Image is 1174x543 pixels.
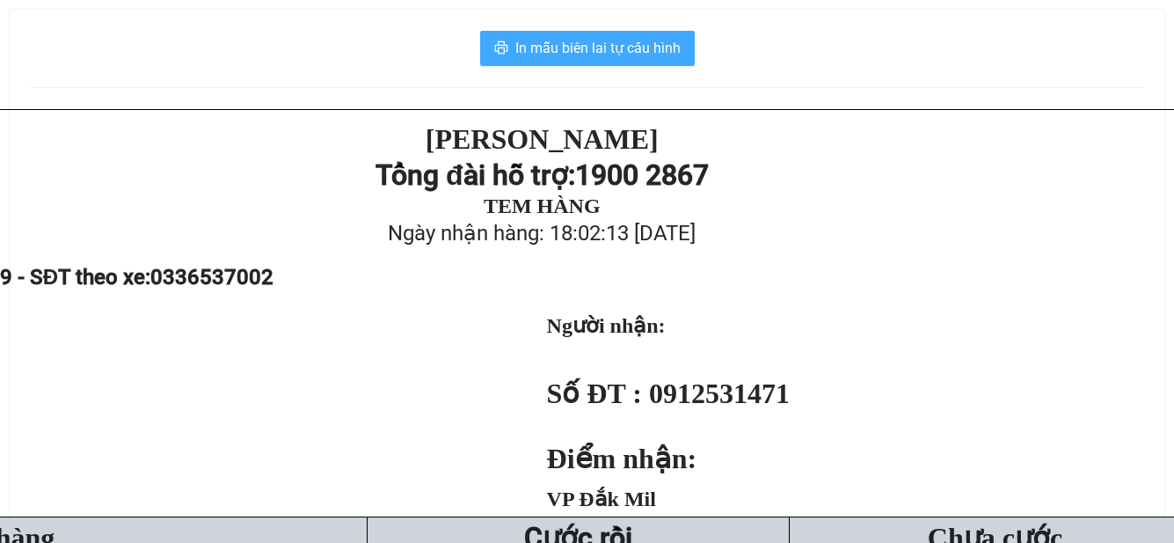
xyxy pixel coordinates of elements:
strong: Người nhận: [547,314,666,337]
span: 0336537002 [150,265,273,290]
span: In mẫu biên lai tự cấu hình [515,37,681,59]
button: printerIn mẫu biên lai tự cấu hình [480,31,695,66]
strong: TEM HÀNG [484,194,601,217]
strong: [PERSON_NAME] [426,123,659,155]
span: 0912531471 [649,378,790,409]
strong: 1900 2867 [575,158,709,192]
strong: Điểm nhận: [547,443,697,474]
strong: Số ĐT : [547,378,642,409]
span: VP Đắk Mil [547,488,656,510]
strong: Tổng đài hỗ trợ: [376,158,575,192]
span: printer [494,40,508,57]
span: Ngày nhận hàng: 18:02:13 [DATE] [388,221,696,246]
